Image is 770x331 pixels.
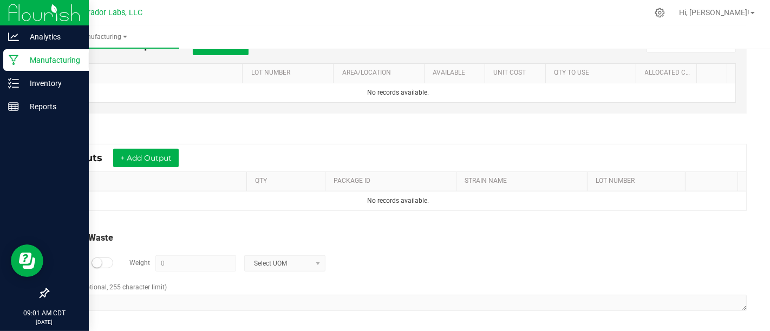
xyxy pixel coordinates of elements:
[175,39,183,51] a: Add Non-Cannabis items that were also consumed in the run (e.g. gloves and packaging); Also add N...
[5,308,84,318] p: 09:01 AM CDT
[8,55,19,65] inline-svg: Manufacturing
[19,77,84,90] p: Inventory
[433,69,480,77] a: AVAILABLESortable
[8,78,19,89] inline-svg: Inventory
[255,177,321,186] a: QTYSortable
[49,231,747,244] div: Total Run Waste
[129,258,150,268] label: Weight
[79,8,142,17] span: Curador Labs, LLC
[19,100,84,113] p: Reports
[8,31,19,42] inline-svg: Analytics
[554,69,632,77] a: QTY TO USESortable
[69,69,238,77] a: ITEMSortable
[596,177,681,186] a: LOT NUMBERSortable
[694,177,734,186] a: Sortable
[5,318,84,326] p: [DATE]
[645,69,693,77] a: Allocated CostSortable
[61,83,735,102] td: No records available.
[705,69,722,77] a: Sortable
[465,177,583,186] a: STRAIN NAMESortable
[19,30,84,43] p: Analytics
[251,69,329,77] a: LOT NUMBERSortable
[60,39,167,51] span: Non-Cannabis Inputs
[19,54,84,67] p: Manufacturing
[26,32,179,42] span: Manufacturing
[342,69,420,77] a: AREA/LOCATIONSortable
[26,26,179,49] a: Manufacturing
[679,8,749,17] span: Hi, [PERSON_NAME]!
[493,69,541,77] a: Unit CostSortable
[50,191,746,210] td: No records available.
[113,149,179,167] button: + Add Output
[8,101,19,112] inline-svg: Reports
[49,282,167,292] label: Comment (optional, 255 character limit)
[11,244,43,277] iframe: Resource center
[58,177,242,186] a: ITEMSortable
[334,177,452,186] a: PACKAGE IDSortable
[653,8,667,18] div: Manage settings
